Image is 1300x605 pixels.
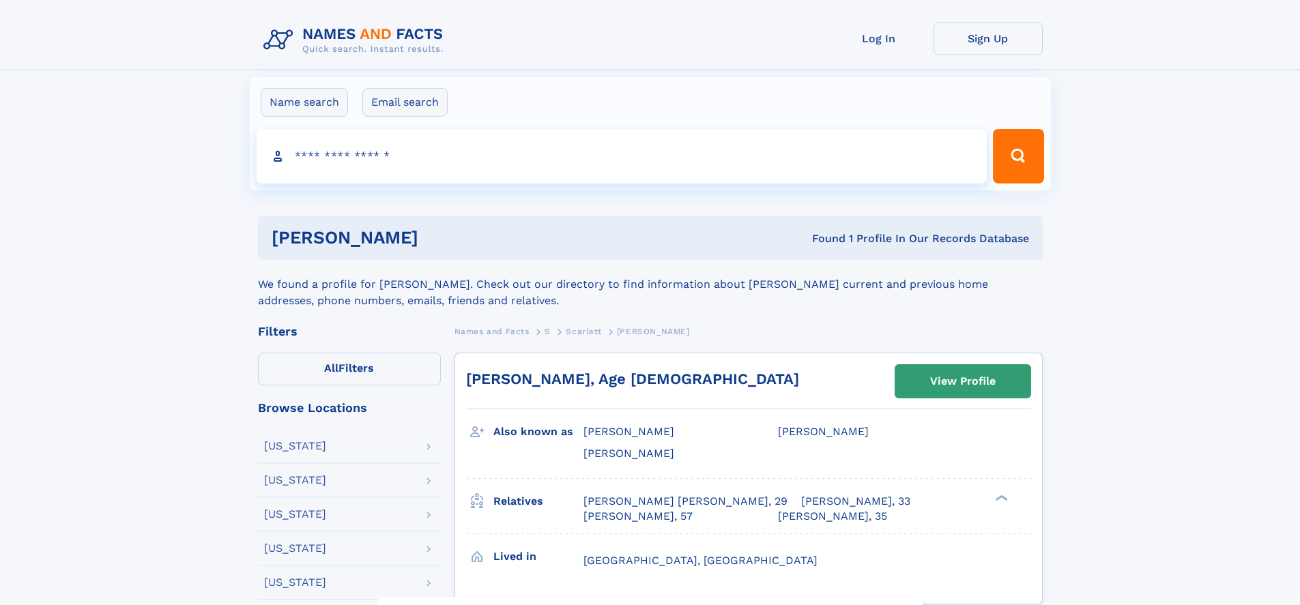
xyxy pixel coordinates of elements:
div: View Profile [930,366,996,397]
div: Browse Locations [258,402,441,414]
span: [PERSON_NAME] [583,447,674,460]
input: search input [257,129,987,183]
a: Names and Facts [454,323,530,340]
a: [PERSON_NAME] [PERSON_NAME], 29 [583,494,788,509]
a: [PERSON_NAME], Age [DEMOGRAPHIC_DATA] [466,370,799,387]
button: Search Button [993,129,1043,183]
h3: Also known as [493,420,583,443]
label: Name search [261,88,348,117]
a: S [545,323,551,340]
span: [GEOGRAPHIC_DATA], [GEOGRAPHIC_DATA] [583,554,818,567]
img: Logo Names and Facts [258,22,454,59]
span: [PERSON_NAME] [778,425,869,438]
span: [PERSON_NAME] [583,425,674,438]
a: Log In [824,22,934,55]
label: Filters [258,353,441,385]
div: [US_STATE] [264,543,326,554]
div: [US_STATE] [264,441,326,452]
h3: Relatives [493,490,583,513]
span: S [545,327,551,336]
span: [PERSON_NAME] [617,327,690,336]
div: ❯ [992,493,1009,502]
a: [PERSON_NAME], 35 [778,509,887,524]
div: [US_STATE] [264,475,326,486]
a: View Profile [895,365,1030,398]
h1: [PERSON_NAME] [272,229,616,246]
div: We found a profile for [PERSON_NAME]. Check out our directory to find information about [PERSON_N... [258,260,1043,309]
span: Scarlett [566,327,601,336]
div: Found 1 Profile In Our Records Database [615,231,1029,246]
div: [US_STATE] [264,509,326,520]
div: Filters [258,325,441,338]
a: [PERSON_NAME], 57 [583,509,693,524]
a: Scarlett [566,323,601,340]
a: [PERSON_NAME], 33 [801,494,910,509]
a: Sign Up [934,22,1043,55]
span: All [324,361,338,374]
label: Email search [362,88,448,117]
div: [US_STATE] [264,577,326,588]
h3: Lived in [493,545,583,568]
